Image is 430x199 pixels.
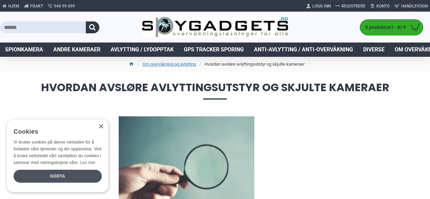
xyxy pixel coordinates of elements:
span: Anti-avlytting / Anti-overvåkning [254,46,353,54]
span: GPS Tracker Sporing [184,46,244,54]
span: Andre kameraer [53,46,100,54]
span: 940 99 099 [54,3,75,9]
div: Close [98,124,103,129]
a: Les mer, opens a new window [80,160,95,165]
a: Anti-avlytting / Anti-overvåkning [249,43,358,57]
span: Handlevogn [401,3,428,9]
span: Hjem [8,3,19,9]
img: SpyGadgets.no [142,17,288,38]
div: Godta [14,170,102,183]
span: Konto [376,3,390,9]
span: Registrere [341,3,366,9]
span: Vi bruker cookies på denne nettsiden for å forbedre våre tjenester og din opplevelse. Ved å bruke... [14,140,101,165]
a: Avlytting / Lydopptak [105,43,179,57]
span: Logg Inn [312,3,331,9]
span: 0 produkt(er) - Kr 0 [360,24,408,31]
div: Cookies [14,125,97,139]
a: Konto [368,1,392,12]
span: Spionkamera [5,46,43,54]
a: Registrere [333,1,368,12]
a: Om overvåkning og avlytting [142,61,196,68]
span: Hvordan avsløre avlyttingsutstyr og skjulte kameraer [7,82,423,99]
a: Andre kameraer [48,43,105,57]
span: Diverse [363,46,385,54]
a: Diverse [358,43,390,57]
span: Frakt [30,3,43,9]
a: 0 produkt(er) - Kr 0 [360,20,423,35]
a: GPS Tracker Sporing [179,43,249,57]
a: Handlevogn [392,1,430,12]
a: Logg Inn [304,1,333,12]
span: Avlytting / Lydopptak [111,46,174,54]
